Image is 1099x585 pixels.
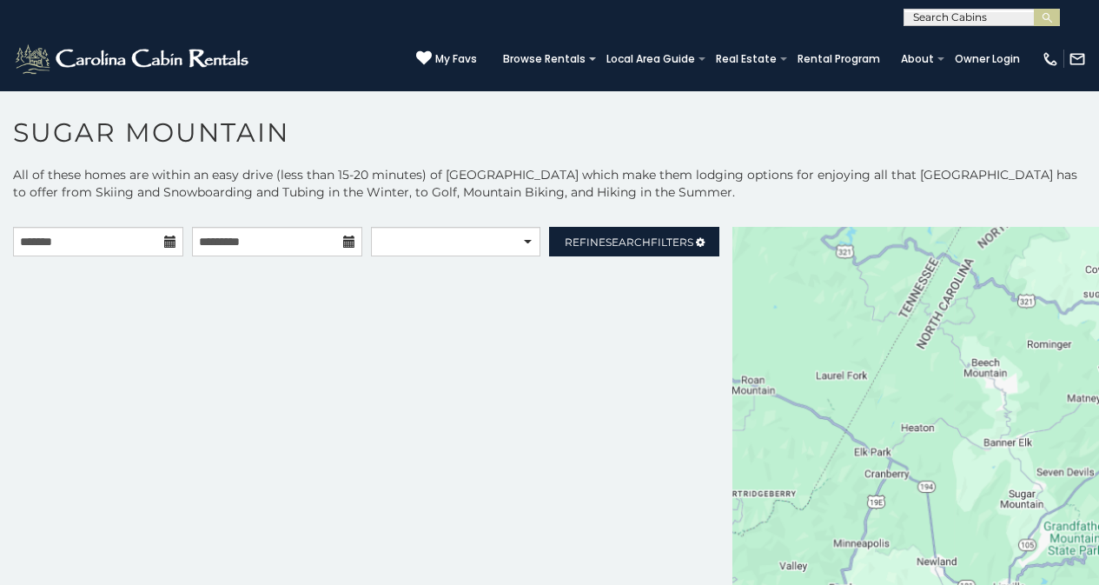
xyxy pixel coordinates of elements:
[598,47,704,71] a: Local Area Guide
[549,227,719,256] a: RefineSearchFilters
[1069,50,1086,68] img: mail-regular-white.png
[416,50,477,68] a: My Favs
[789,47,889,71] a: Rental Program
[565,236,693,249] span: Refine Filters
[435,51,477,67] span: My Favs
[707,47,785,71] a: Real Estate
[494,47,594,71] a: Browse Rentals
[13,42,254,76] img: White-1-2.png
[946,47,1029,71] a: Owner Login
[1042,50,1059,68] img: phone-regular-white.png
[892,47,943,71] a: About
[606,236,651,249] span: Search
